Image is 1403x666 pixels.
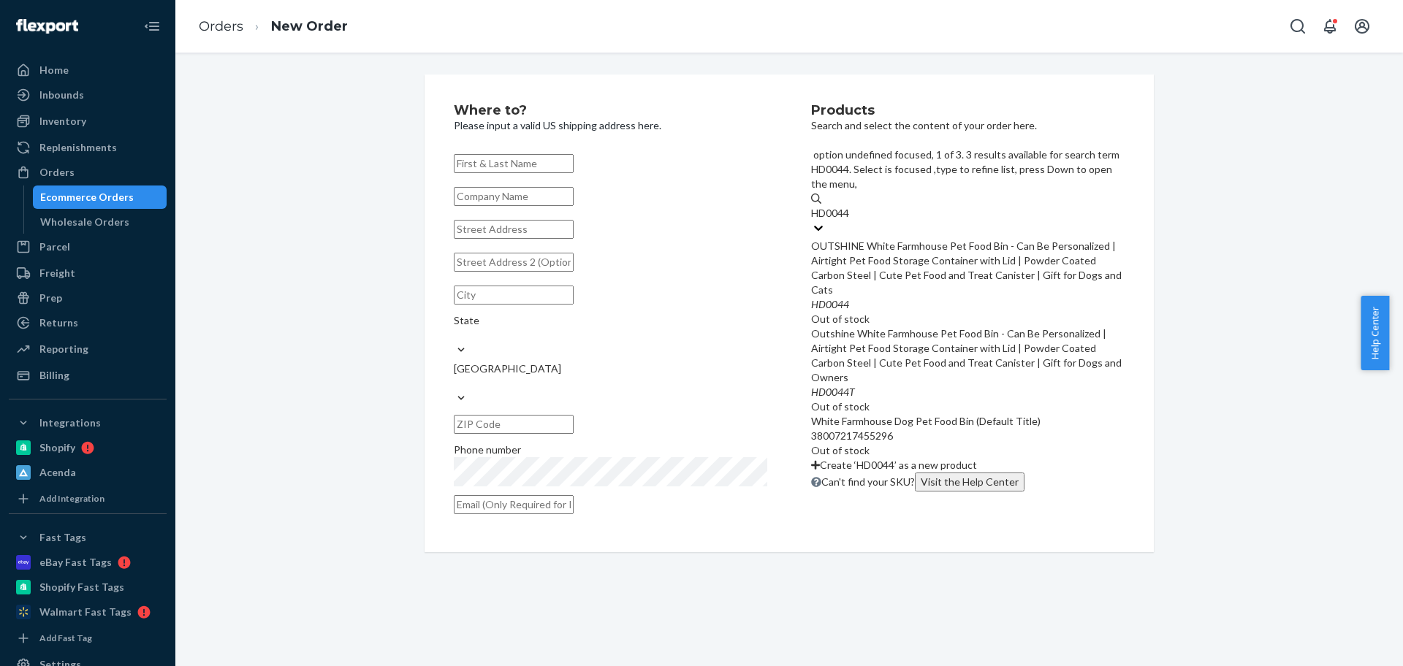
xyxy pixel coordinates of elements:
[39,342,88,356] div: Reporting
[271,18,348,34] a: New Order
[39,266,75,280] div: Freight
[811,298,849,310] em: HD0044
[454,253,574,272] input: Street Address 2 (Optional)
[9,600,167,624] a: Walmart Fast Tags
[454,286,574,305] input: City
[39,530,86,545] div: Fast Tags
[9,311,167,334] a: Returns
[9,575,167,599] a: Shopify Fast Tags
[39,240,70,254] div: Parcel
[137,12,167,41] button: Close Navigation
[9,110,167,133] a: Inventory
[811,414,1125,429] div: White Farmhouse Dog Pet Food Bin (Default Title)
[9,526,167,549] button: Fast Tags
[187,5,360,48] ol: breadcrumbs
[9,490,167,508] a: Add Integration
[454,376,455,391] input: [GEOGRAPHIC_DATA]
[39,632,92,644] div: Add Fast Tag
[39,416,101,430] div: Integrations
[39,63,69,77] div: Home
[9,261,167,285] a: Freight
[9,161,167,184] a: Orders
[454,118,767,133] p: Please input a valid US shipping address here.
[811,313,870,325] span: Out of stock
[39,440,75,455] div: Shopify
[39,88,84,102] div: Inbounds
[454,154,574,173] input: First & Last Name
[16,19,78,34] img: Flexport logo
[811,206,852,221] input: option undefined focused, 1 of 3. 3 results available for search term HD0044. Select is focused ,...
[9,461,167,484] a: Acenda
[39,555,112,570] div: eBay Fast Tags
[811,400,870,413] span: Out of stock
[40,215,129,229] div: Wholesale Orders
[39,580,124,594] div: Shopify Fast Tags
[9,286,167,310] a: Prep
[1315,12,1345,41] button: Open notifications
[454,328,455,342] input: State
[454,443,521,456] span: Phone number
[811,148,1125,191] p: option undefined focused, 1 of 3. 3 results available for search term HD0044. Select is focused ,...
[454,361,767,376] div: [GEOGRAPHIC_DATA]
[454,104,767,118] h2: Where to?
[915,472,1024,491] button: option undefined focused, 1 of 3. 3 results available for search term HD0044. Select is focused ,...
[811,118,1125,133] p: Search and select the content of your order here.
[9,83,167,107] a: Inbounds
[811,429,1125,443] div: 38007217455296
[39,291,62,305] div: Prep
[454,495,574,514] input: Email (Only Required for International)
[9,551,167,574] a: eBay Fast Tags
[40,190,134,204] div: Ecommerce Orders
[39,114,86,129] div: Inventory
[33,210,167,234] a: Wholesale Orders
[39,605,132,619] div: Walmart Fast Tags
[9,136,167,159] a: Replenishments
[9,364,167,387] a: Billing
[1361,296,1389,370] button: Help Center
[454,313,767,328] div: State
[811,239,1125,297] div: OUTSHINE White Farmhouse Pet Food Bin - Can Be Personalized | Airtight Pet Food Storage Container...
[39,368,69,383] div: Billing
[33,185,167,209] a: Ecommerce Orders
[811,104,1125,118] h2: Products
[1283,12,1312,41] button: Open Search Box
[9,337,167,361] a: Reporting
[9,235,167,259] a: Parcel
[9,629,167,647] a: Add Fast Tag
[199,18,243,34] a: Orders
[820,459,977,471] span: Create ‘HD0044’ as a new product
[1347,12,1377,41] button: Open account menu
[811,326,1125,385] div: Outshine White Farmhouse Pet Food Bin - Can Be Personalized | Airtight Pet Food Storage Container...
[9,411,167,435] button: Integrations
[811,444,870,456] span: Out of stock
[39,315,78,330] div: Returns
[39,165,75,180] div: Orders
[9,436,167,459] a: Shopify
[9,58,167,82] a: Home
[39,140,117,155] div: Replenishments
[811,386,855,398] em: HD0044T
[454,415,574,434] input: ZIP Code
[39,465,76,480] div: Acenda
[39,492,104,505] div: Add Integration
[821,475,1024,488] span: Can't find your SKU?
[454,220,574,239] input: Street Address
[454,187,574,206] input: Company Name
